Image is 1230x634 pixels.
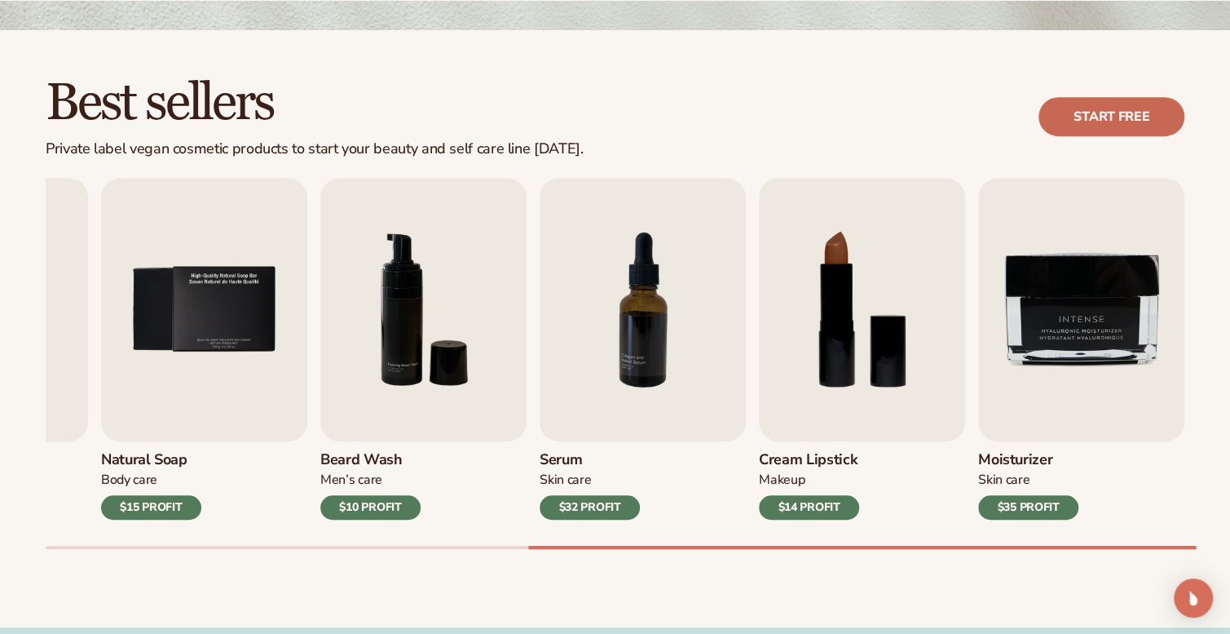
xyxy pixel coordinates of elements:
[101,495,201,520] div: $15 PROFIT
[978,495,1078,520] div: $35 PROFIT
[1038,97,1184,136] a: Start free
[46,140,583,158] div: Private label vegan cosmetic products to start your beauty and self care line [DATE].
[101,178,307,520] a: 5 / 9
[320,472,421,489] div: Men’s Care
[978,472,1078,489] div: Skin Care
[101,472,201,489] div: Body Care
[759,472,859,489] div: Makeup
[320,495,421,520] div: $10 PROFIT
[540,451,640,469] h3: Serum
[978,178,1184,520] a: 9 / 9
[101,451,201,469] h3: Natural Soap
[759,495,859,520] div: $14 PROFIT
[320,451,421,469] h3: Beard Wash
[759,178,965,520] a: 8 / 9
[540,495,640,520] div: $32 PROFIT
[540,178,746,520] a: 7 / 9
[759,451,859,469] h3: Cream Lipstick
[978,451,1078,469] h3: Moisturizer
[46,76,583,131] h2: Best sellers
[540,472,640,489] div: Skin Care
[320,178,527,520] a: 6 / 9
[1174,579,1213,618] div: Open Intercom Messenger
